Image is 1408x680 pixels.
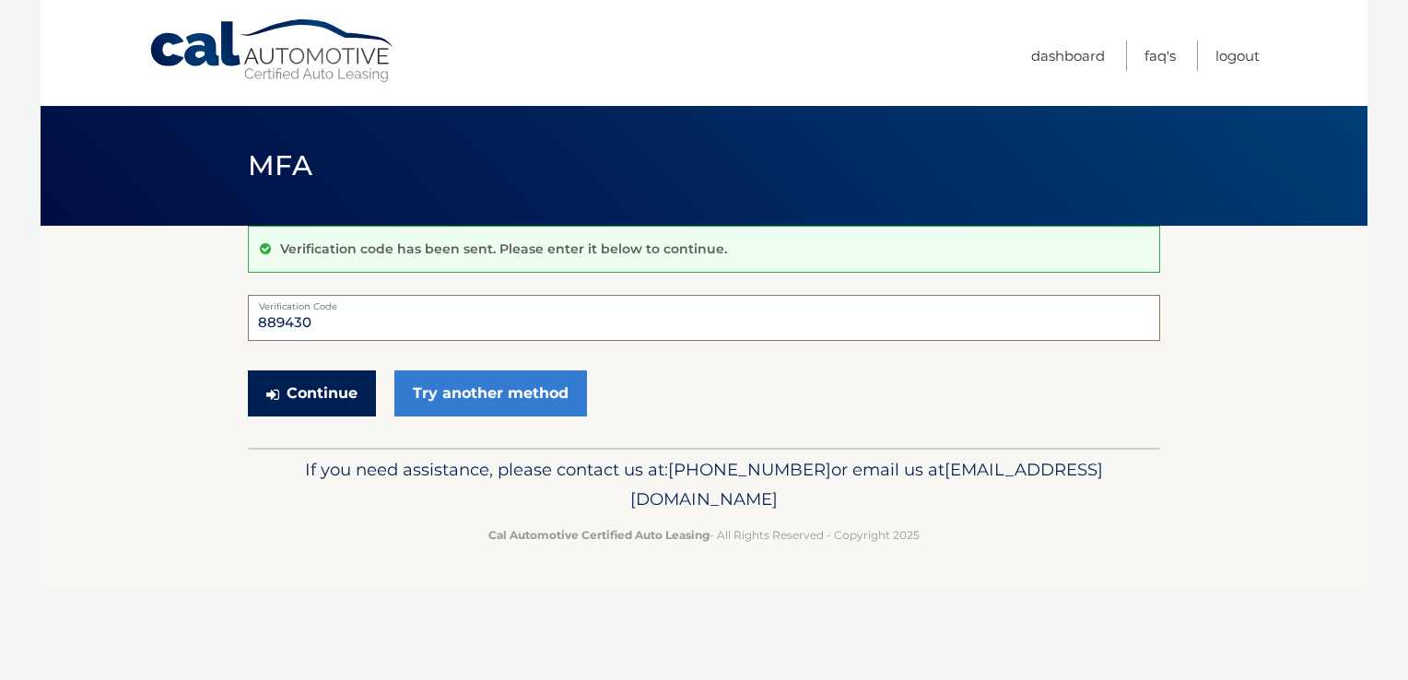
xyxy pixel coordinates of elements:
a: Cal Automotive [148,18,397,84]
input: Verification Code [248,295,1160,341]
p: - All Rights Reserved - Copyright 2025 [260,525,1148,545]
a: Logout [1215,41,1260,71]
span: [EMAIL_ADDRESS][DOMAIN_NAME] [630,459,1103,510]
p: Verification code has been sent. Please enter it below to continue. [280,240,727,257]
span: MFA [248,148,312,182]
a: FAQ's [1144,41,1176,71]
p: If you need assistance, please contact us at: or email us at [260,455,1148,514]
strong: Cal Automotive Certified Auto Leasing [488,528,710,542]
button: Continue [248,370,376,416]
a: Dashboard [1031,41,1105,71]
a: Try another method [394,370,587,416]
span: [PHONE_NUMBER] [668,459,831,480]
label: Verification Code [248,295,1160,310]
